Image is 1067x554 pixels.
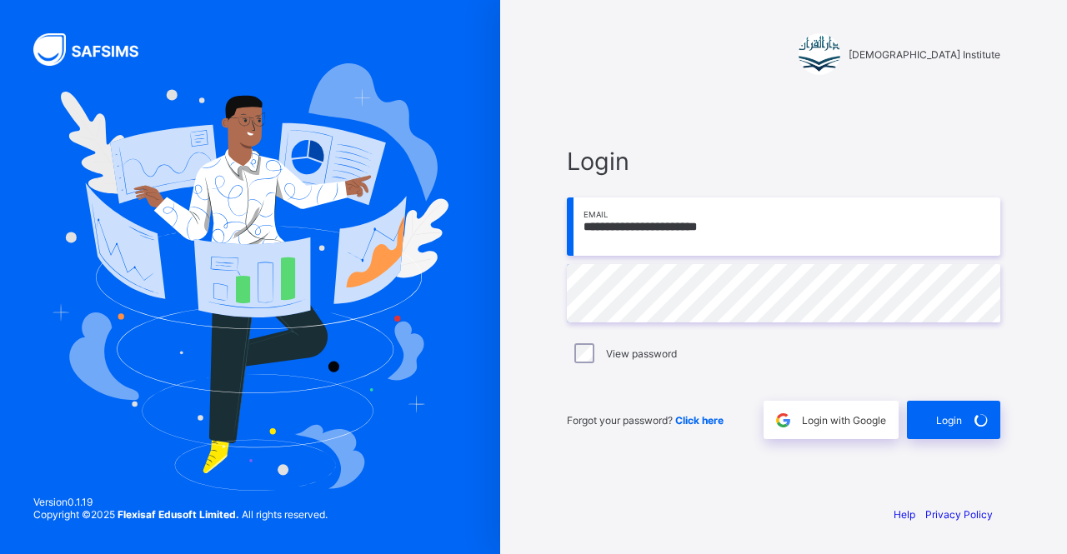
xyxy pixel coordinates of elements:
[606,347,677,360] label: View password
[118,508,239,521] strong: Flexisaf Edusoft Limited.
[567,414,724,427] span: Forgot your password?
[33,508,328,521] span: Copyright © 2025 All rights reserved.
[802,414,886,427] span: Login with Google
[849,48,1000,61] span: [DEMOGRAPHIC_DATA] Institute
[52,63,448,490] img: Hero Image
[925,508,993,521] a: Privacy Policy
[774,411,793,430] img: google.396cfc9801f0270233282035f929180a.svg
[33,33,158,66] img: SAFSIMS Logo
[33,496,328,508] span: Version 0.1.19
[675,414,724,427] a: Click here
[894,508,915,521] a: Help
[936,414,962,427] span: Login
[567,147,1000,176] span: Login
